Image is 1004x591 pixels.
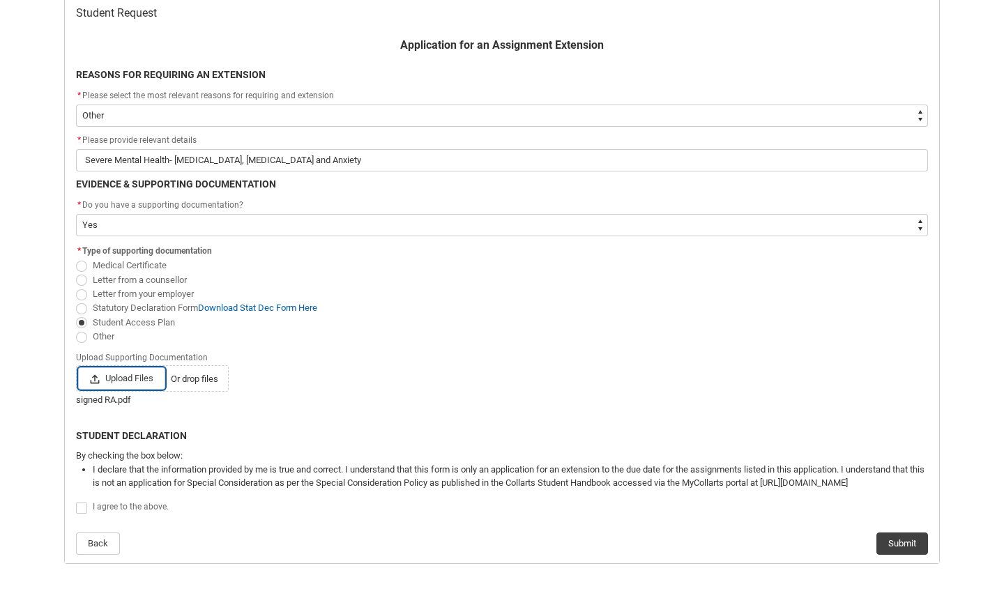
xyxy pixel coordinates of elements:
[76,69,266,80] b: REASONS FOR REQUIRING AN EXTENSION
[76,449,928,463] p: By checking the box below:
[76,135,197,145] span: Please provide relevant details
[93,502,169,512] span: I agree to the above.
[93,260,167,270] span: Medical Certificate
[76,393,928,407] div: signed RA.pdf
[76,348,213,364] span: Upload Supporting Documentation
[82,91,334,100] span: Please select the most relevant reasons for requiring and extension
[93,275,187,285] span: Letter from a counsellor
[77,91,81,100] abbr: required
[76,532,120,555] button: Back
[82,246,212,256] span: Type of supporting documentation
[77,135,81,145] abbr: required
[93,289,194,299] span: Letter from your employer
[77,200,81,210] abbr: required
[93,317,175,328] span: Student Access Plan
[78,367,165,390] span: Upload Files
[76,6,157,20] span: Student Request
[82,200,243,210] span: Do you have a supporting documentation?
[93,463,928,490] li: I declare that the information provided by me is true and correct. I understand that this form is...
[93,302,317,313] span: Statutory Declaration Form
[76,430,187,441] b: STUDENT DECLARATION
[400,38,604,52] b: Application for an Assignment Extension
[77,246,81,256] abbr: required
[93,331,114,341] span: Other
[198,302,317,313] a: Download Stat Dec Form Here
[876,532,928,555] button: Submit
[76,178,276,190] b: EVIDENCE & SUPPORTING DOCUMENTATION
[171,372,218,386] span: Or drop files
